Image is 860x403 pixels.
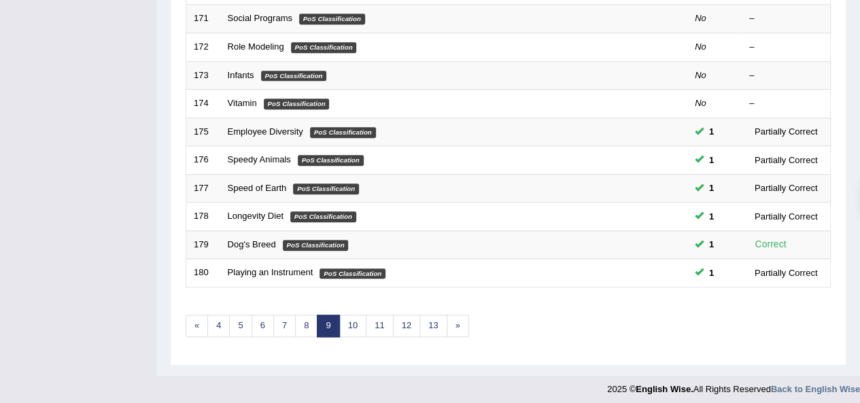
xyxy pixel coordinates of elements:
[299,14,365,24] em: PoS Classification
[186,315,208,337] a: «
[695,41,706,52] em: No
[298,155,364,166] em: PoS Classification
[228,154,291,164] a: Speedy Animals
[261,71,327,82] em: PoS Classification
[310,127,376,138] em: PoS Classification
[339,315,366,337] a: 10
[695,98,706,108] em: No
[186,259,220,287] td: 180
[317,315,339,337] a: 9
[749,97,823,110] div: –
[291,42,357,53] em: PoS Classification
[264,99,330,109] em: PoS Classification
[207,315,230,337] a: 4
[704,209,719,224] span: You can still take this question
[228,183,287,193] a: Speed of Earth
[704,124,719,139] span: You can still take this question
[704,181,719,195] span: You can still take this question
[704,237,719,251] span: You can still take this question
[283,240,349,251] em: PoS Classification
[186,146,220,175] td: 176
[228,13,292,23] a: Social Programs
[749,209,823,224] div: Partially Correct
[228,41,284,52] a: Role Modeling
[419,315,447,337] a: 13
[186,118,220,146] td: 175
[636,384,693,394] strong: English Wise.
[749,153,823,167] div: Partially Correct
[229,315,252,337] a: 5
[749,69,823,82] div: –
[186,5,220,33] td: 171
[704,266,719,280] span: You can still take this question
[252,315,274,337] a: 6
[273,315,296,337] a: 7
[749,124,823,139] div: Partially Correct
[447,315,469,337] a: »
[366,315,393,337] a: 11
[749,266,823,280] div: Partially Correct
[695,13,706,23] em: No
[771,384,860,394] a: Back to English Wise
[290,211,356,222] em: PoS Classification
[186,174,220,203] td: 177
[749,41,823,54] div: –
[293,183,359,194] em: PoS Classification
[295,315,317,337] a: 8
[749,12,823,25] div: –
[228,211,283,221] a: Longevity Diet
[695,70,706,80] em: No
[186,61,220,90] td: 173
[186,203,220,231] td: 178
[704,153,719,167] span: You can still take this question
[186,230,220,259] td: 179
[393,315,420,337] a: 12
[228,267,313,277] a: Playing an Instrument
[186,90,220,118] td: 174
[607,376,860,396] div: 2025 © All Rights Reserved
[228,239,276,249] a: Dog's Breed
[228,98,257,108] a: Vitamin
[228,126,303,137] a: Employee Diversity
[228,70,254,80] a: Infants
[186,33,220,61] td: 172
[320,268,385,279] em: PoS Classification
[749,236,792,252] div: Correct
[749,181,823,195] div: Partially Correct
